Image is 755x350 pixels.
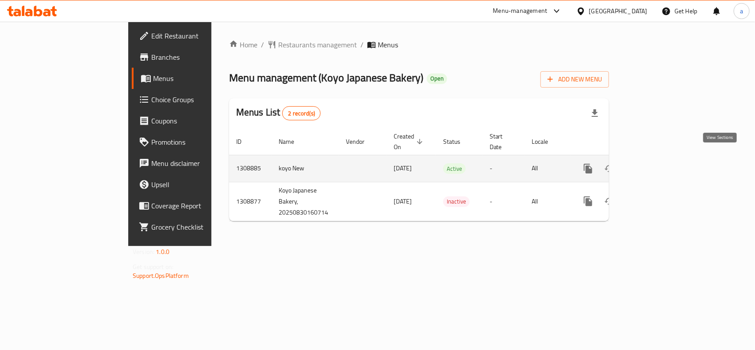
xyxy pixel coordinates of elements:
[525,182,571,221] td: All
[493,6,548,16] div: Menu-management
[272,155,339,182] td: koyo New
[261,39,264,50] li: /
[394,196,412,207] span: [DATE]
[360,39,364,50] li: /
[229,68,423,88] span: Menu management ( Koyo Japanese Bakery )
[483,182,525,221] td: -
[156,246,169,258] span: 1.0.0
[229,39,609,50] nav: breadcrumb
[151,31,247,41] span: Edit Restaurant
[483,155,525,182] td: -
[151,222,247,232] span: Grocery Checklist
[151,115,247,126] span: Coupons
[525,155,571,182] td: All
[151,200,247,211] span: Coverage Report
[443,163,466,174] div: Active
[540,71,609,88] button: Add New Menu
[151,137,247,147] span: Promotions
[740,6,743,16] span: a
[151,94,247,105] span: Choice Groups
[443,164,466,174] span: Active
[578,191,599,212] button: more
[346,136,376,147] span: Vendor
[279,136,306,147] span: Name
[151,52,247,62] span: Branches
[151,179,247,190] span: Upsell
[282,106,321,120] div: Total records count
[132,216,254,238] a: Grocery Checklist
[132,68,254,89] a: Menus
[132,110,254,131] a: Coupons
[443,196,470,207] span: Inactive
[283,109,320,118] span: 2 record(s)
[427,75,447,82] span: Open
[132,174,254,195] a: Upsell
[490,131,514,152] span: Start Date
[378,39,398,50] span: Menus
[236,136,253,147] span: ID
[133,270,189,281] a: Support.OpsPlatform
[427,73,447,84] div: Open
[532,136,560,147] span: Locale
[132,195,254,216] a: Coverage Report
[394,162,412,174] span: [DATE]
[584,103,606,124] div: Export file
[578,158,599,179] button: more
[132,131,254,153] a: Promotions
[589,6,648,16] div: [GEOGRAPHIC_DATA]
[132,89,254,110] a: Choice Groups
[236,106,321,120] h2: Menus List
[133,261,173,273] span: Get support on:
[132,153,254,174] a: Menu disclaimer
[394,131,425,152] span: Created On
[268,39,357,50] a: Restaurants management
[278,39,357,50] span: Restaurants management
[272,182,339,221] td: Koyo Japanese Bakery, 20250830160714
[229,128,670,221] table: enhanced table
[133,246,154,258] span: Version:
[548,74,602,85] span: Add New Menu
[153,73,247,84] span: Menus
[443,196,470,207] div: Inactive
[571,128,670,155] th: Actions
[599,191,620,212] button: Change Status
[599,158,620,179] button: Change Status
[132,46,254,68] a: Branches
[151,158,247,169] span: Menu disclaimer
[132,25,254,46] a: Edit Restaurant
[443,136,472,147] span: Status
